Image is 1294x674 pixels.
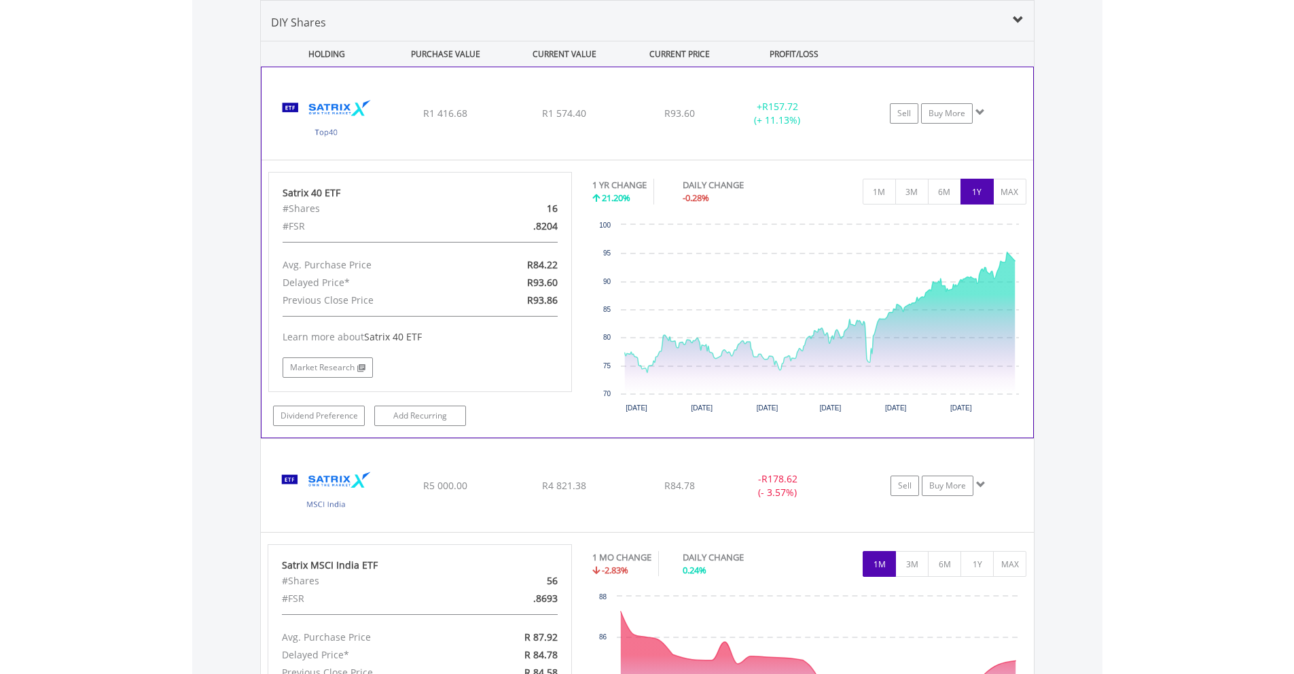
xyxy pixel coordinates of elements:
span: R178.62 [761,472,797,485]
span: DIY Shares [271,15,326,30]
text: 90 [603,278,611,285]
div: PROFIT/LOSS [736,41,852,67]
text: [DATE] [757,404,778,412]
div: 16 [469,200,568,217]
span: R4 821.38 [542,479,586,492]
svg: Interactive chart [592,218,1026,422]
span: R1 416.68 [423,107,467,120]
text: 86 [599,633,607,641]
div: Previous Close Price [272,291,469,309]
text: 85 [603,306,611,313]
div: #FSR [272,217,469,235]
div: HOLDING [262,41,385,67]
div: 1 MO CHANGE [592,551,651,564]
button: 6M [928,179,961,205]
span: R1 574.40 [542,107,586,120]
div: Satrix MSCI India ETF [282,558,558,572]
button: MAX [993,551,1026,577]
div: DAILY CHANGE [683,551,791,564]
div: .8204 [469,217,568,235]
button: 1M [863,179,896,205]
button: 3M [895,179,929,205]
span: R93.86 [527,294,558,306]
a: Sell [891,476,919,496]
div: Learn more about [283,330,558,344]
text: [DATE] [626,404,647,412]
div: PURCHASE VALUE [388,41,504,67]
div: CURRENT VALUE [507,41,623,67]
div: Avg. Purchase Price [272,628,469,646]
button: 1Y [960,551,994,577]
img: TFSA.STXNDA.png [268,456,384,529]
button: 6M [928,551,961,577]
span: -0.28% [683,192,709,204]
div: #FSR [272,590,469,607]
div: DAILY CHANGE [683,179,791,192]
span: R93.60 [664,107,695,120]
button: 3M [895,551,929,577]
text: 88 [599,593,607,601]
a: Buy More [921,103,973,124]
div: Delayed Price* [272,274,469,291]
span: R5 000.00 [423,479,467,492]
span: Satrix 40 ETF [364,330,422,343]
div: #Shares [272,200,469,217]
span: R84.78 [664,479,695,492]
div: + (+ 11.13%) [726,100,828,127]
span: -2.83% [602,564,628,576]
text: 75 [603,362,611,370]
a: Dividend Preference [273,406,365,426]
span: R93.60 [527,276,558,289]
text: 95 [603,249,611,257]
div: CURRENT PRICE [625,41,733,67]
text: 70 [603,390,611,397]
div: 56 [469,572,567,590]
text: 80 [603,334,611,341]
div: Avg. Purchase Price [272,256,469,274]
div: .8693 [469,590,567,607]
text: [DATE] [691,404,713,412]
button: 1M [863,551,896,577]
span: R157.72 [762,100,798,113]
text: [DATE] [950,404,972,412]
text: 100 [599,221,611,229]
a: Add Recurring [374,406,466,426]
span: R 87.92 [524,631,558,643]
button: MAX [993,179,1026,205]
div: Satrix 40 ETF [283,186,558,200]
div: Delayed Price* [272,646,469,664]
div: #Shares [272,572,469,590]
span: R 84.78 [524,648,558,661]
div: - (- 3.57%) [727,472,829,499]
div: 1 YR CHANGE [592,179,647,192]
a: Sell [890,103,918,124]
a: Market Research [283,357,373,378]
button: 1Y [960,179,994,205]
span: 0.24% [683,564,706,576]
img: TFSA.STX40.png [268,84,385,156]
a: Buy More [922,476,973,496]
span: 21.20% [602,192,630,204]
span: R84.22 [527,258,558,271]
div: Chart. Highcharts interactive chart. [592,218,1026,422]
text: [DATE] [885,404,907,412]
text: [DATE] [820,404,842,412]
